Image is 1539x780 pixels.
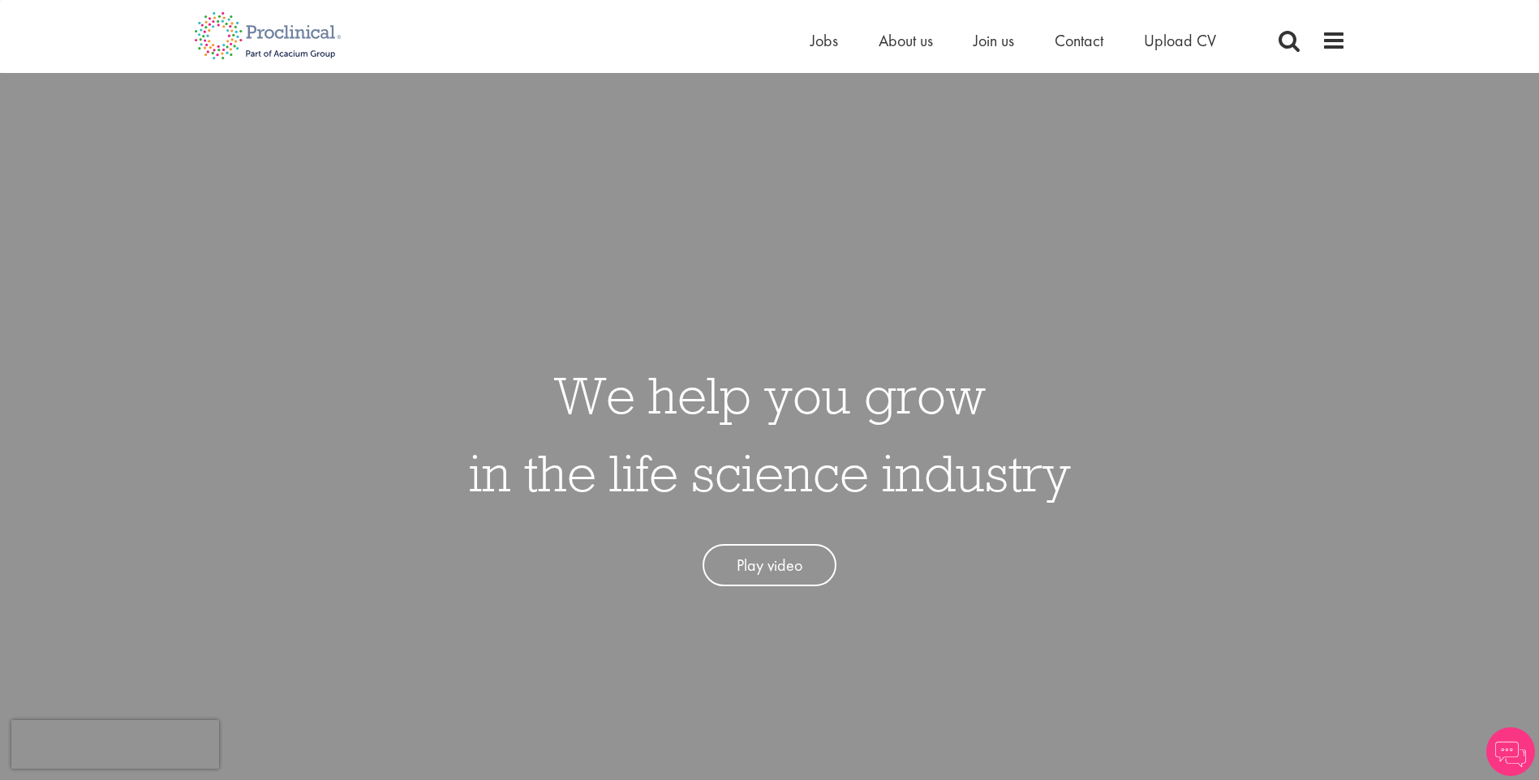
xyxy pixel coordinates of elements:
[469,356,1071,512] h1: We help you grow in the life science industry
[974,30,1014,51] a: Join us
[1055,30,1103,51] a: Contact
[879,30,933,51] a: About us
[703,544,836,587] a: Play video
[1144,30,1216,51] a: Upload CV
[1486,727,1535,776] img: Chatbot
[810,30,838,51] a: Jobs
